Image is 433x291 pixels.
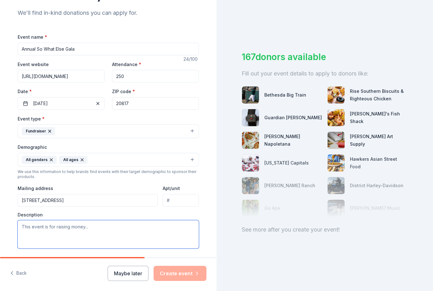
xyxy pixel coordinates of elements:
div: We'll find in-kind donations you can apply for. [18,8,199,18]
label: Event name [18,34,47,40]
div: 167 donors available [242,50,408,64]
label: Event type [18,116,45,122]
div: See more after you create your event! [242,225,408,235]
input: Enter a US address [18,194,158,207]
div: All ages [59,156,87,164]
label: Mailing address [18,185,53,192]
div: All genders [22,156,57,164]
button: Fundraiser [18,124,199,138]
label: ZIP code [112,88,135,95]
div: Bethesda Big Train [264,91,306,99]
input: 20 [112,70,199,82]
img: photo for Bethesda Big Train [242,87,259,104]
div: [PERSON_NAME]'s Fish Shack [350,110,408,125]
div: Guardian [PERSON_NAME] [264,114,322,121]
input: Spring Fundraiser [18,43,199,55]
button: Maybe later [108,266,149,281]
img: photo for Frank Pepe Pizzeria Napoletana [242,132,259,149]
input: https://www... [18,70,104,82]
div: Fundraiser [22,127,55,135]
button: All gendersAll ages [18,153,199,167]
label: Event website [18,61,49,68]
label: Demographic [18,144,47,150]
label: Apt/unit [163,185,180,192]
button: Back [10,267,27,280]
div: Rise Southern Biscuits & Righteous Chicken [350,87,408,103]
div: [PERSON_NAME] Art Supply [350,133,408,148]
div: Fill out your event details to apply to donors like: [242,69,408,79]
img: photo for Trekell Art Supply [328,132,345,149]
label: Attendance [112,61,141,68]
div: We use this information to help brands find events with their target demographic to sponsor their... [18,169,199,179]
input: 12345 (U.S. only) [112,97,199,110]
img: photo for Rise Southern Biscuits & Righteous Chicken [328,87,345,104]
button: [DATE] [18,97,104,110]
label: Description [18,212,43,218]
div: 24 /100 [183,55,199,63]
label: Date [18,88,104,95]
img: photo for Guardian Angel Device [242,109,259,126]
input: # [163,194,199,207]
img: photo for Ford's Fish Shack [328,109,345,126]
div: [PERSON_NAME] Napoletana [264,133,322,148]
